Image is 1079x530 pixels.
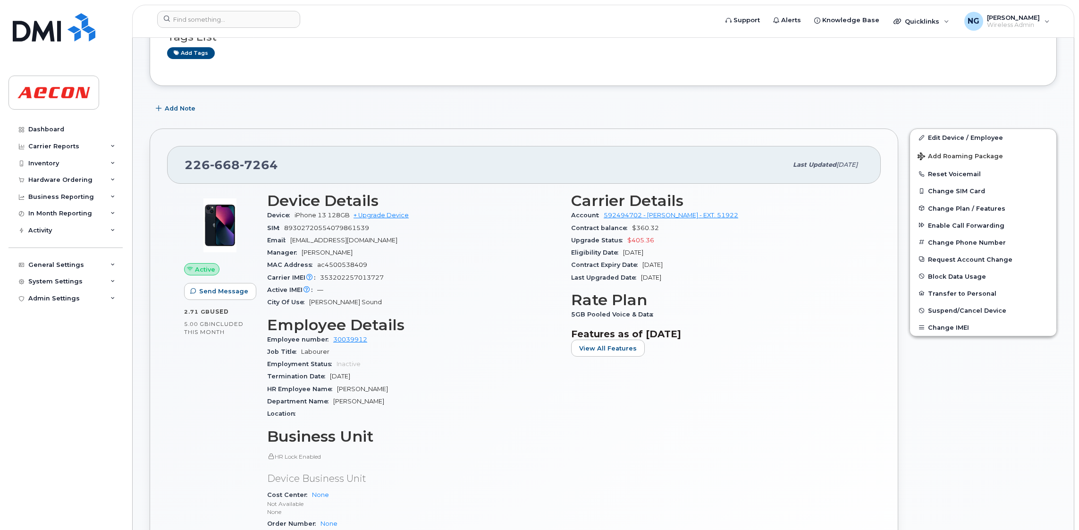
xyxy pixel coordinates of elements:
span: Carrier IMEI [267,274,320,281]
span: NG [968,16,979,27]
span: Contract balance [571,224,632,231]
span: Enable Call Forwarding [928,222,1004,229]
button: Change IMEI [910,319,1056,336]
span: Location [267,410,300,417]
span: Active [195,265,215,274]
span: [EMAIL_ADDRESS][DOMAIN_NAME] [290,237,397,244]
span: Employee number [267,336,333,343]
p: None [267,508,560,516]
p: Not Available [267,500,560,508]
span: Labourer [301,348,329,355]
button: Enable Call Forwarding [910,217,1056,234]
span: City Of Use [267,299,309,306]
span: Add Roaming Package [918,153,1003,162]
div: Nicole Guida [958,12,1056,31]
span: Eligibility Date [571,249,623,256]
span: Upgrade Status [571,237,627,244]
span: View All Features [579,344,637,353]
h3: Rate Plan [571,291,864,308]
span: Add Note [165,104,195,113]
span: iPhone 13 128GB [295,212,350,219]
div: Quicklinks [887,12,956,31]
span: [DATE] [330,373,350,380]
span: [DATE] [623,249,643,256]
span: 668 [210,158,240,172]
span: Manager [267,249,302,256]
span: Email [267,237,290,244]
span: ac4500538409 [317,261,367,268]
span: Wireless Admin [987,21,1040,29]
span: Order Number [267,520,320,527]
input: Find something... [157,11,300,28]
span: Last updated [793,161,836,168]
span: 5GB Pooled Voice & Data [571,311,658,318]
span: [PERSON_NAME] Sound [309,299,382,306]
button: Request Account Change [910,251,1056,268]
h3: Business Unit [267,428,560,445]
span: used [210,308,229,315]
button: Send Message [184,283,256,300]
span: Department Name [267,398,333,405]
span: Send Message [199,287,248,296]
h3: Features as of [DATE] [571,328,864,340]
button: Change Phone Number [910,234,1056,251]
button: Add Note [150,100,203,117]
button: Change Plan / Features [910,200,1056,217]
a: None [312,491,329,498]
span: Quicklinks [905,17,939,25]
span: [PERSON_NAME] [337,385,388,393]
button: Transfer to Personal [910,285,1056,302]
p: Device Business Unit [267,472,560,486]
button: View All Features [571,340,645,357]
span: HR Employee Name [267,385,337,393]
span: Job Title [267,348,301,355]
span: Inactive [337,360,361,368]
span: 5.00 GB [184,321,209,327]
span: Device [267,212,295,219]
a: Knowledge Base [808,11,886,30]
span: Suspend/Cancel Device [928,307,1006,314]
button: Reset Voicemail [910,165,1056,182]
h3: Device Details [267,192,560,209]
span: [DATE] [836,161,858,168]
h3: Tags List [167,31,1039,43]
a: 30039912 [333,336,367,343]
span: [PERSON_NAME] [333,398,384,405]
span: MAC Address [267,261,317,268]
span: 353202257013727 [320,274,384,281]
span: Support [733,16,760,25]
a: Add tags [167,47,215,59]
span: Change Plan / Features [928,205,1005,212]
span: [PERSON_NAME] [987,14,1040,21]
span: Account [571,212,604,219]
span: [DATE] [642,261,663,268]
span: Cost Center [267,491,312,498]
h3: Employee Details [267,316,560,333]
span: Alerts [781,16,801,25]
span: Knowledge Base [822,16,879,25]
span: 226 [185,158,278,172]
button: Change SIM Card [910,182,1056,199]
a: Alerts [767,11,808,30]
span: $360.32 [632,224,659,231]
span: 89302720554079861539 [284,224,369,231]
p: HR Lock Enabled [267,453,560,461]
span: 7264 [240,158,278,172]
button: Add Roaming Package [910,146,1056,165]
span: included this month [184,320,244,336]
button: Suspend/Cancel Device [910,302,1056,319]
a: Support [719,11,767,30]
span: Termination Date [267,373,330,380]
span: [PERSON_NAME] [302,249,353,256]
a: + Upgrade Device [354,212,409,219]
a: None [320,520,337,527]
span: — [317,286,323,293]
span: Active IMEI [267,286,317,293]
a: Edit Device / Employee [910,129,1056,146]
span: SIM [267,224,284,231]
span: 2.71 GB [184,308,210,315]
span: [DATE] [641,274,661,281]
a: 592494702 - [PERSON_NAME] - EXT. 51922 [604,212,738,219]
h3: Carrier Details [571,192,864,209]
span: Contract Expiry Date [571,261,642,268]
